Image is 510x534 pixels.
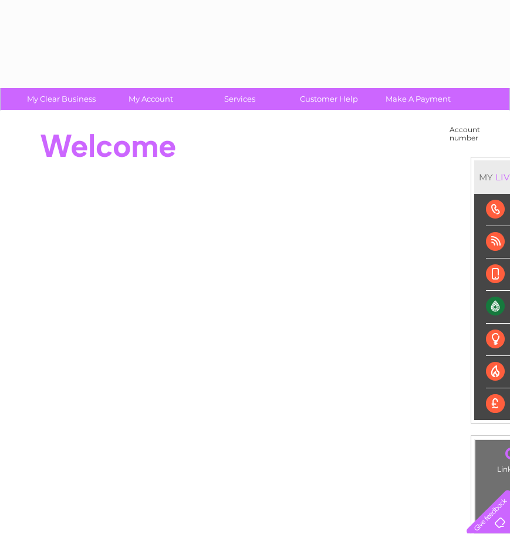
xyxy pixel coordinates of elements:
a: Services [191,88,288,110]
a: Make A Payment [370,88,467,110]
a: Customer Help [281,88,377,110]
a: My Clear Business [13,88,110,110]
a: My Account [102,88,199,110]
